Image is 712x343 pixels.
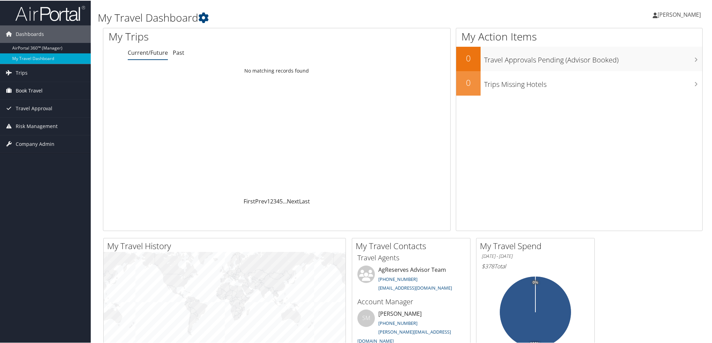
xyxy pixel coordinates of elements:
[378,319,417,326] a: [PHONE_NUMBER]
[378,284,452,290] a: [EMAIL_ADDRESS][DOMAIN_NAME]
[128,48,168,56] a: Current/Future
[98,10,504,24] h1: My Travel Dashboard
[109,29,301,43] h1: My Trips
[456,29,702,43] h1: My Action Items
[378,275,417,282] a: [PHONE_NUMBER]
[255,197,267,204] a: Prev
[357,252,465,262] h3: Travel Agents
[173,48,184,56] a: Past
[482,262,494,269] span: $378
[244,197,255,204] a: First
[357,309,375,326] div: SM
[270,197,273,204] a: 2
[658,10,701,18] span: [PERSON_NAME]
[484,51,702,64] h3: Travel Approvals Pending (Advisor Booked)
[287,197,299,204] a: Next
[480,239,594,251] h2: My Travel Spend
[354,265,468,293] li: AgReserves Advisor Team
[299,197,310,204] a: Last
[103,64,450,76] td: No matching records found
[16,81,43,99] span: Book Travel
[267,197,270,204] a: 1
[16,64,28,81] span: Trips
[357,296,465,306] h3: Account Manager
[456,76,481,88] h2: 0
[456,52,481,64] h2: 0
[283,197,287,204] span: …
[482,252,589,259] h6: [DATE] - [DATE]
[276,197,280,204] a: 4
[280,197,283,204] a: 5
[456,46,702,70] a: 0Travel Approvals Pending (Advisor Booked)
[653,3,708,24] a: [PERSON_NAME]
[16,135,54,152] span: Company Admin
[107,239,346,251] h2: My Travel History
[484,75,702,89] h3: Trips Missing Hotels
[273,197,276,204] a: 3
[533,280,538,284] tspan: 0%
[456,70,702,95] a: 0Trips Missing Hotels
[356,239,470,251] h2: My Travel Contacts
[16,117,58,134] span: Risk Management
[16,25,44,42] span: Dashboards
[15,5,85,21] img: airportal-logo.png
[16,99,52,117] span: Travel Approval
[482,262,589,269] h6: Total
